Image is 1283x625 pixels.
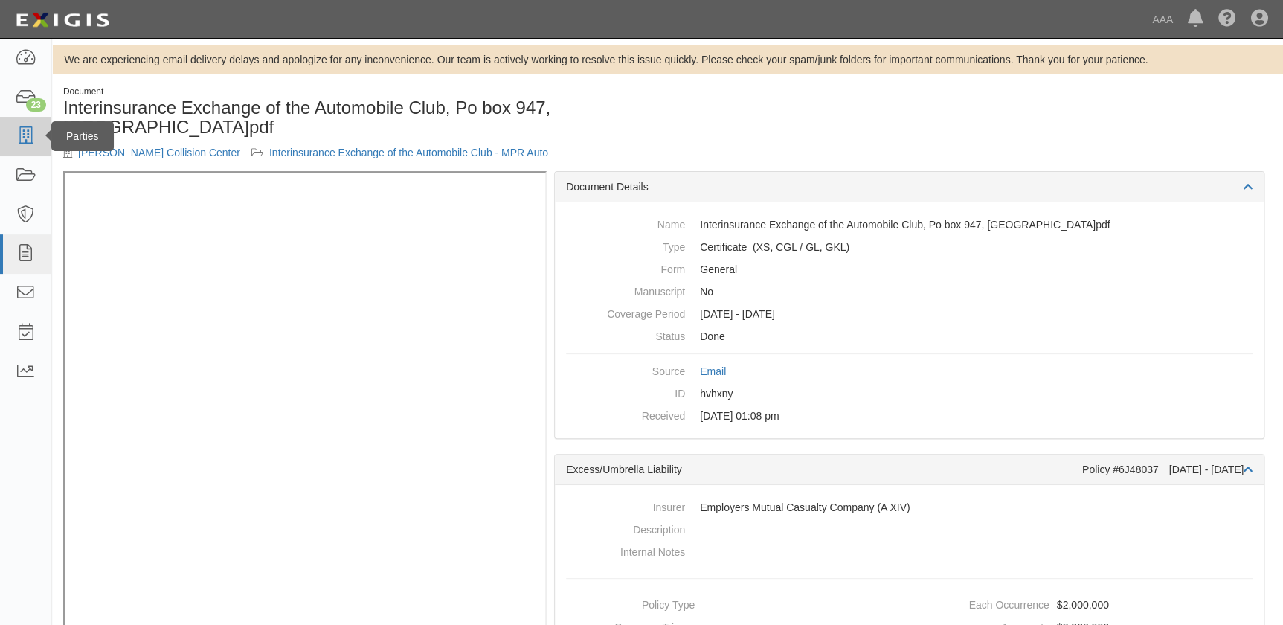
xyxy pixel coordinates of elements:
dd: hvhxny [566,382,1253,405]
a: AAA [1145,4,1180,34]
dd: $2,000,000 [916,594,1258,616]
div: Excess/Umbrella Liability [566,462,1082,477]
img: logo-5460c22ac91f19d4615b14bd174203de0afe785f0fc80cf4dbbc73dc1793850b.png [11,7,114,33]
dd: Excess/Umbrella Liability Commercial General Liability / Garage Liability Garage Keepers Liability [566,236,1253,258]
div: Document Details [555,172,1264,202]
dt: Policy Type [561,594,695,612]
dt: Manuscript [566,281,685,299]
dd: [DATE] - [DATE] [566,303,1253,325]
dt: Each Occurrence [916,594,1049,612]
dt: Insurer [566,496,685,515]
div: Parties [51,121,114,151]
dt: Status [566,325,685,344]
dt: Received [566,405,685,423]
a: Interinsurance Exchange of the Automobile Club - MPR Auto [269,147,548,158]
h1: Interinsurance Exchange of the Automobile Club, Po box 947, [GEOGRAPHIC_DATA]pdf [63,98,657,138]
dd: Employers Mutual Casualty Company (A XIV) [566,496,1253,519]
a: [PERSON_NAME] Collision Center [78,147,240,158]
dt: ID [566,382,685,401]
dd: General [566,258,1253,281]
dt: Name [566,214,685,232]
dd: Done [566,325,1253,347]
dt: Description [566,519,685,537]
dd: No [566,281,1253,303]
dt: Form [566,258,685,277]
dt: Type [566,236,685,254]
div: 23 [26,98,46,112]
div: Policy #6J48037 [DATE] - [DATE] [1082,462,1253,477]
dd: [DATE] 01:08 pm [566,405,1253,427]
a: Email [700,365,726,377]
dt: Source [566,360,685,379]
dd: Interinsurance Exchange of the Automobile Club, Po box 947, [GEOGRAPHIC_DATA]pdf [566,214,1253,236]
div: We are experiencing email delivery delays and apologize for any inconvenience. Our team is active... [52,52,1283,67]
dt: Internal Notes [566,541,685,560]
dt: Coverage Period [566,303,685,321]
i: Help Center - Complianz [1218,10,1236,28]
div: Document [63,86,657,98]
